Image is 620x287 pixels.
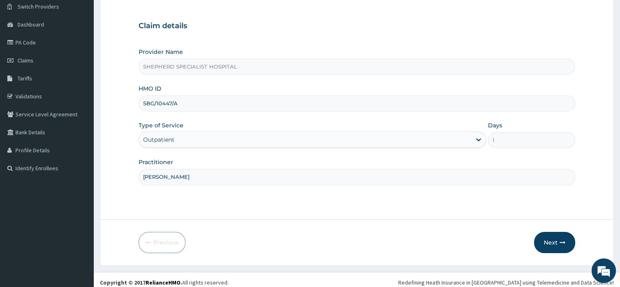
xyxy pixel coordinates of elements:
span: Dashboard [18,21,44,28]
button: Previous [139,232,185,253]
h3: Claim details [139,22,575,31]
label: Provider Name [139,48,183,56]
label: Days [488,121,502,129]
label: Type of Service [139,121,183,129]
div: Outpatient [143,136,174,144]
a: RelianceHMO [146,279,181,286]
div: Redefining Heath Insurance in [GEOGRAPHIC_DATA] using Telemedicine and Data Science! [398,278,614,287]
div: Chat with us now [42,46,137,56]
span: Tariffs [18,75,32,82]
div: Minimize live chat window [134,4,153,24]
textarea: Type your message and hit 'Enter' [4,196,155,225]
input: Enter Name [139,169,575,185]
span: Switch Providers [18,3,59,10]
label: HMO ID [139,85,161,93]
button: Next [534,232,575,253]
span: Claims [18,57,33,64]
input: Enter HMO ID [139,96,575,111]
img: d_794563401_company_1708531726252_794563401 [15,41,33,61]
span: We're online! [47,89,113,172]
label: Practitioner [139,158,173,166]
strong: Copyright © 2017 . [100,279,182,286]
